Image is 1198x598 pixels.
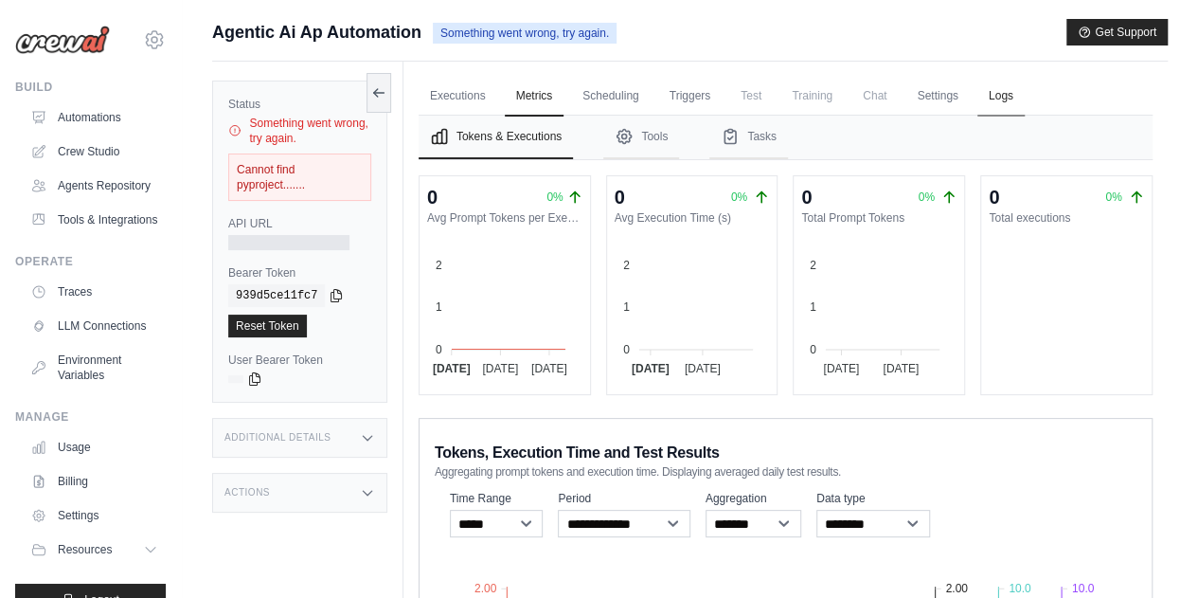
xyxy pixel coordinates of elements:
[23,205,166,235] a: Tools & Integrations
[780,77,844,115] span: Training is not available until the deployment is complete
[810,343,816,356] tspan: 0
[224,487,270,498] h3: Actions
[427,184,438,210] div: 0
[15,26,110,54] img: Logo
[558,491,689,506] label: Period
[810,259,816,272] tspan: 2
[631,362,669,375] tspan: [DATE]
[23,535,166,565] button: Resources
[1103,507,1198,598] iframe: Chat Widget
[436,343,442,356] tspan: 0
[450,491,544,506] label: Time Range
[212,19,421,45] span: Agentic Ai Ap Automation
[919,190,935,204] span: 0%
[228,116,371,146] div: Something went wrong, try again.
[228,154,371,201] div: Cannot find pyproject.......
[709,116,788,159] button: Tasks
[684,362,720,375] tspan: [DATE]
[433,23,617,44] span: Something went wrong, try again.
[571,77,650,117] a: Scheduling
[228,284,325,307] code: 939d5ce11fc7
[436,259,442,272] tspan: 2
[23,466,166,497] a: Billing
[905,77,969,117] a: Settings
[810,300,816,314] tspan: 1
[546,190,563,205] span: 0%
[23,102,166,133] a: Automations
[658,77,723,117] a: Triggers
[989,210,1144,226] dt: Total executions
[1066,19,1168,45] button: Get Support
[23,171,166,201] a: Agents Repository
[15,254,166,269] div: Operate
[1072,582,1095,595] tspan: 10.0
[615,210,770,226] dt: Avg Execution Time (s)
[1105,190,1121,204] span: 0%
[505,77,564,117] a: Metrics
[851,77,898,115] span: Chat is not available until the deployment is complete
[228,353,371,368] label: User Bearer Token
[224,432,331,444] h3: Additional Details
[482,362,518,375] tspan: [DATE]
[23,311,166,341] a: LLM Connections
[15,409,166,425] div: Manage
[623,259,630,272] tspan: 2
[419,116,1153,159] nav: Tabs
[603,116,679,159] button: Tools
[58,542,112,557] span: Resources
[816,491,930,506] label: Data type
[1009,582,1031,595] tspan: 10.0
[615,184,625,210] div: 0
[731,190,747,204] span: 0%
[729,77,773,115] span: Test
[228,216,371,231] label: API URL
[23,500,166,531] a: Settings
[706,491,801,506] label: Aggregation
[23,432,166,462] a: Usage
[419,77,497,117] a: Executions
[23,277,166,307] a: Traces
[228,315,307,337] a: Reset Token
[427,210,582,226] dt: Avg Prompt Tokens per Execution
[945,582,968,595] tspan: 2.00
[989,184,999,210] div: 0
[436,300,442,314] tspan: 1
[801,210,957,226] dt: Total Prompt Tokens
[23,136,166,167] a: Crew Studio
[435,442,720,464] span: Tokens, Execution Time and Test Results
[531,362,567,375] tspan: [DATE]
[23,345,166,390] a: Environment Variables
[623,343,630,356] tspan: 0
[228,97,371,112] label: Status
[884,362,920,375] tspan: [DATE]
[801,184,812,210] div: 0
[433,362,471,375] tspan: [DATE]
[977,77,1025,117] a: Logs
[474,582,497,595] tspan: 2.00
[15,80,166,95] div: Build
[419,116,573,159] button: Tokens & Executions
[824,362,860,375] tspan: [DATE]
[623,300,630,314] tspan: 1
[435,464,841,480] span: Aggregating prompt tokens and execution time. Displaying averaged daily test results.
[228,265,371,281] label: Bearer Token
